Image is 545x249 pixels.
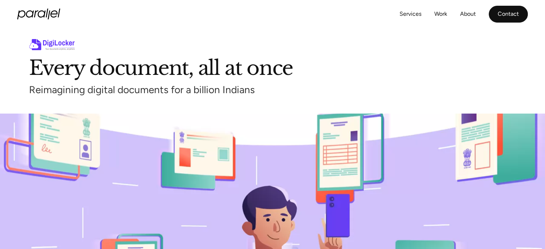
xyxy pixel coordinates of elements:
[489,6,528,23] a: Contact
[29,39,75,50] img: abcd logo
[434,9,447,19] a: Work
[460,9,476,19] a: About
[29,56,516,80] h1: Every document, all at once
[29,83,516,97] div: Reimagining digital documents for a billion Indians
[400,9,421,19] a: Services
[17,9,60,19] a: home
